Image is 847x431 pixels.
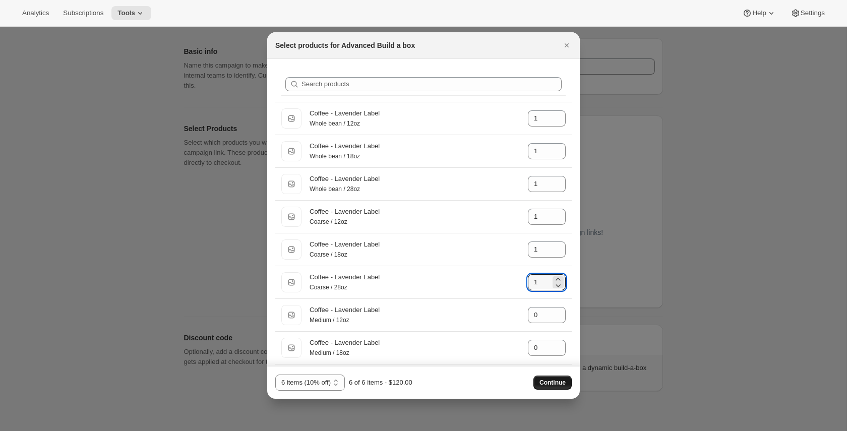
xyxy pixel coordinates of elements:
[310,207,520,217] div: Coffee - Lavender Label
[275,40,415,50] h2: Select products for Advanced Build a box
[310,108,520,118] div: Coffee - Lavender Label
[310,251,347,258] small: Coarse / 18oz
[310,338,520,348] div: Coffee - Lavender Label
[560,38,574,52] button: Close
[117,9,135,17] span: Tools
[111,6,151,20] button: Tools
[310,120,360,127] small: Whole bean / 12oz
[310,141,520,151] div: Coffee - Lavender Label
[301,77,562,91] input: Search products
[533,376,572,390] button: Continue
[310,349,349,356] small: Medium / 18oz
[310,239,520,250] div: Coffee - Lavender Label
[310,218,347,225] small: Coarse / 12oz
[16,6,55,20] button: Analytics
[310,305,520,315] div: Coffee - Lavender Label
[22,9,49,17] span: Analytics
[310,317,349,324] small: Medium / 12oz
[310,153,360,160] small: Whole bean / 18oz
[57,6,109,20] button: Subscriptions
[736,6,782,20] button: Help
[752,9,766,17] span: Help
[310,174,520,184] div: Coffee - Lavender Label
[310,186,360,193] small: Whole bean / 28oz
[349,378,412,388] div: 6 of 6 items - $120.00
[310,272,520,282] div: Coffee - Lavender Label
[63,9,103,17] span: Subscriptions
[784,6,831,20] button: Settings
[310,284,347,291] small: Coarse / 28oz
[801,9,825,17] span: Settings
[539,379,566,387] span: Continue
